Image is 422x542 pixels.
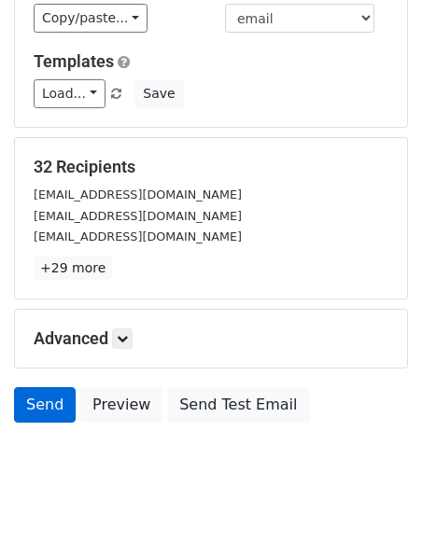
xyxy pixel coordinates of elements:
h5: Advanced [34,328,388,349]
iframe: Chat Widget [329,452,422,542]
a: Templates [34,51,114,71]
a: Copy/paste... [34,4,148,33]
a: Preview [80,387,162,423]
a: Send [14,387,76,423]
small: [EMAIL_ADDRESS][DOMAIN_NAME] [34,229,242,243]
small: [EMAIL_ADDRESS][DOMAIN_NAME] [34,188,242,202]
button: Save [134,79,183,108]
small: [EMAIL_ADDRESS][DOMAIN_NAME] [34,209,242,223]
a: +29 more [34,257,112,280]
a: Load... [34,79,105,108]
a: Send Test Email [167,387,309,423]
h5: 32 Recipients [34,157,388,177]
div: Widget de chat [329,452,422,542]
